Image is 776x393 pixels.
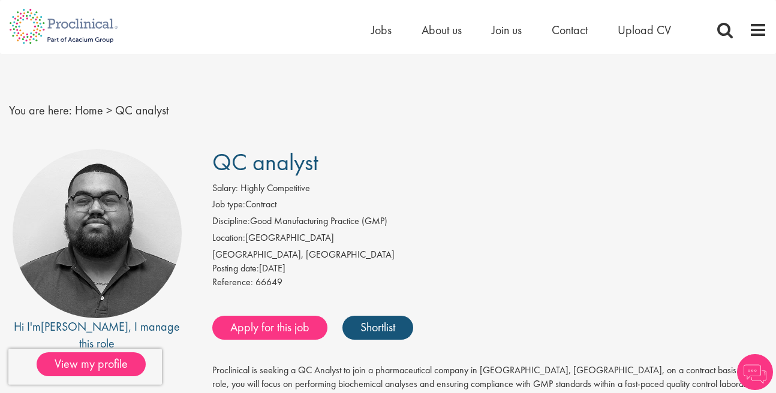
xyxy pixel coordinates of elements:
[255,276,282,288] span: 66649
[212,182,238,195] label: Salary:
[212,262,259,274] span: Posting date:
[75,102,103,118] a: breadcrumb link
[115,102,169,118] span: QC analyst
[552,22,588,38] a: Contact
[106,102,112,118] span: >
[212,231,245,245] label: Location:
[41,319,128,334] a: [PERSON_NAME]
[8,349,162,385] iframe: reCAPTCHA
[212,214,768,231] li: Good Manufacturing Practice (GMP)
[212,198,768,214] li: Contract
[212,231,768,248] li: [GEOGRAPHIC_DATA]
[212,147,318,177] span: QC analyst
[618,22,671,38] a: Upload CV
[492,22,522,38] a: Join us
[212,248,768,262] div: [GEOGRAPHIC_DATA], [GEOGRAPHIC_DATA]
[212,262,768,276] div: [DATE]
[212,316,327,340] a: Apply for this job
[9,318,185,352] div: Hi I'm , I manage this role
[342,316,413,340] a: Shortlist
[13,149,182,318] img: imeage of recruiter Ashley Bennett
[422,22,462,38] a: About us
[212,198,245,211] label: Job type:
[240,182,310,194] span: Highly Competitive
[9,102,72,118] span: You are here:
[212,276,253,289] label: Reference:
[212,214,250,228] label: Discipline:
[737,354,773,390] img: Chatbot
[371,22,392,38] a: Jobs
